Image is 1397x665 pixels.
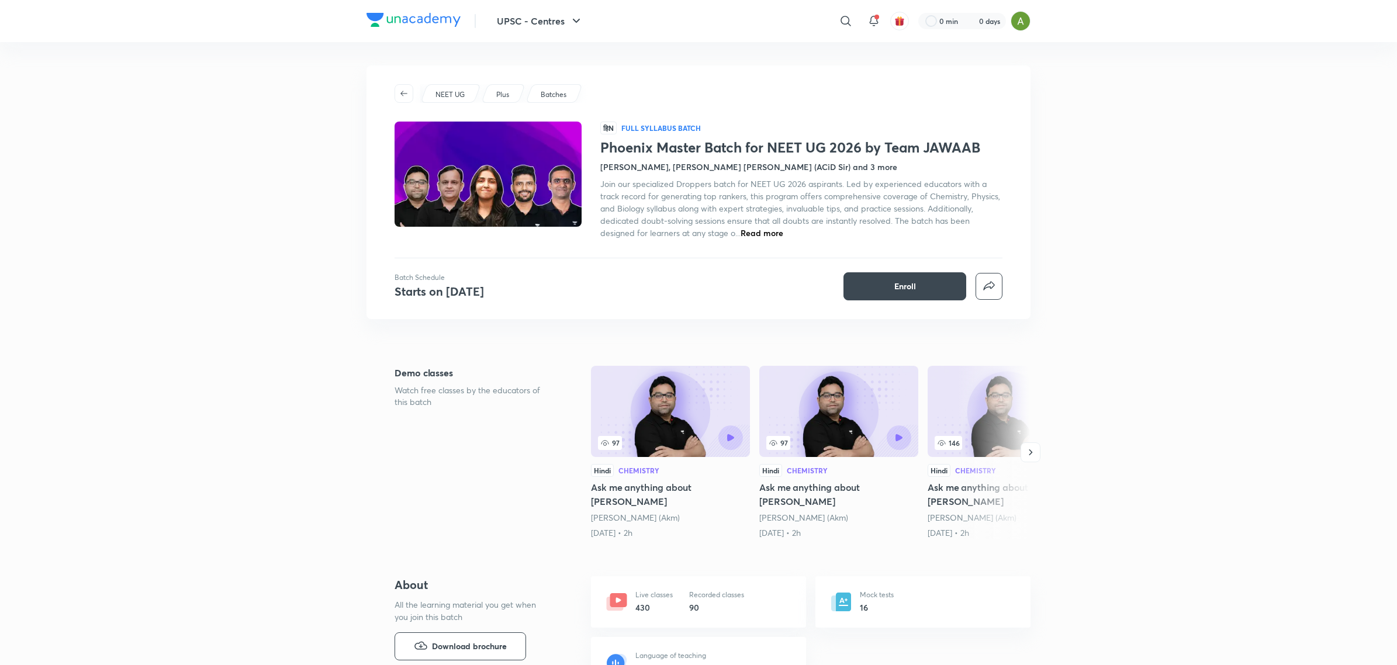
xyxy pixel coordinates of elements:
[600,161,897,173] h4: [PERSON_NAME], [PERSON_NAME] [PERSON_NAME] (ACiD Sir) and 3 more
[621,123,701,133] p: Full Syllabus Batch
[635,590,673,600] p: Live classes
[759,512,848,523] a: [PERSON_NAME] (Akm)
[860,590,894,600] p: Mock tests
[591,366,750,539] a: Ask me anything about Neet Ug
[496,89,509,100] p: Plus
[395,366,554,380] h5: Demo classes
[689,590,744,600] p: Recorded classes
[395,385,554,408] p: Watch free classes by the educators of this batch
[965,15,977,27] img: streak
[928,480,1087,508] h5: Ask me anything about [PERSON_NAME]
[395,576,554,594] h4: About
[618,467,659,474] div: Chemistry
[928,366,1087,539] a: Ask me anything about Neet Ug
[759,527,918,539] div: 10th Aug • 2h
[393,120,583,228] img: Thumbnail
[928,527,1087,539] div: 12th Aug • 2h
[935,436,962,450] span: 146
[366,13,461,27] img: Company Logo
[600,178,1000,238] span: Join our specialized Droppers batch for NEET UG 2026 aspirants. Led by experienced educators with...
[766,436,790,450] span: 97
[759,366,918,539] a: 97HindiChemistryAsk me anything about [PERSON_NAME][PERSON_NAME] (Akm)[DATE] • 2h
[928,512,1016,523] a: [PERSON_NAME] (Akm)
[432,640,507,653] span: Download brochure
[928,512,1087,524] div: Ajay Mishra (Akm)
[689,601,744,614] h6: 90
[434,89,467,100] a: NEET UG
[598,436,622,450] span: 97
[395,283,484,299] h4: Starts on [DATE]
[539,89,569,100] a: Batches
[591,464,614,477] div: Hindi
[395,272,484,283] p: Batch Schedule
[787,467,828,474] div: Chemistry
[591,480,750,508] h5: Ask me anything about [PERSON_NAME]
[591,527,750,539] div: 8th Aug • 2h
[894,280,916,292] span: Enroll
[860,601,894,614] h6: 16
[490,9,590,33] button: UPSC - Centres
[843,272,966,300] button: Enroll
[741,227,783,238] span: Read more
[894,16,905,26] img: avatar
[759,366,918,539] a: Ask me anything about Neet Ug
[928,366,1087,539] a: 146HindiChemistryAsk me anything about [PERSON_NAME][PERSON_NAME] (Akm)[DATE] • 2h
[541,89,566,100] p: Batches
[890,12,909,30] button: avatar
[759,480,918,508] h5: Ask me anything about [PERSON_NAME]
[928,464,950,477] div: Hindi
[395,598,545,623] p: All the learning material you get when you join this batch
[435,89,465,100] p: NEET UG
[591,512,680,523] a: [PERSON_NAME] (Akm)
[495,89,511,100] a: Plus
[635,650,706,661] p: Language of teaching
[591,366,750,539] a: 97HindiChemistryAsk me anything about [PERSON_NAME][PERSON_NAME] (Akm)[DATE] • 2h
[759,464,782,477] div: Hindi
[759,512,918,524] div: Ajay Mishra (Akm)
[955,467,996,474] div: Chemistry
[635,601,673,614] h6: 430
[395,632,526,660] button: Download brochure
[600,122,617,134] span: हिN
[591,512,750,524] div: Ajay Mishra (Akm)
[366,13,461,30] a: Company Logo
[600,139,1002,156] h1: Phoenix Master Batch for NEET UG 2026 by Team JAWAAB
[1011,11,1031,31] img: Ajay A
